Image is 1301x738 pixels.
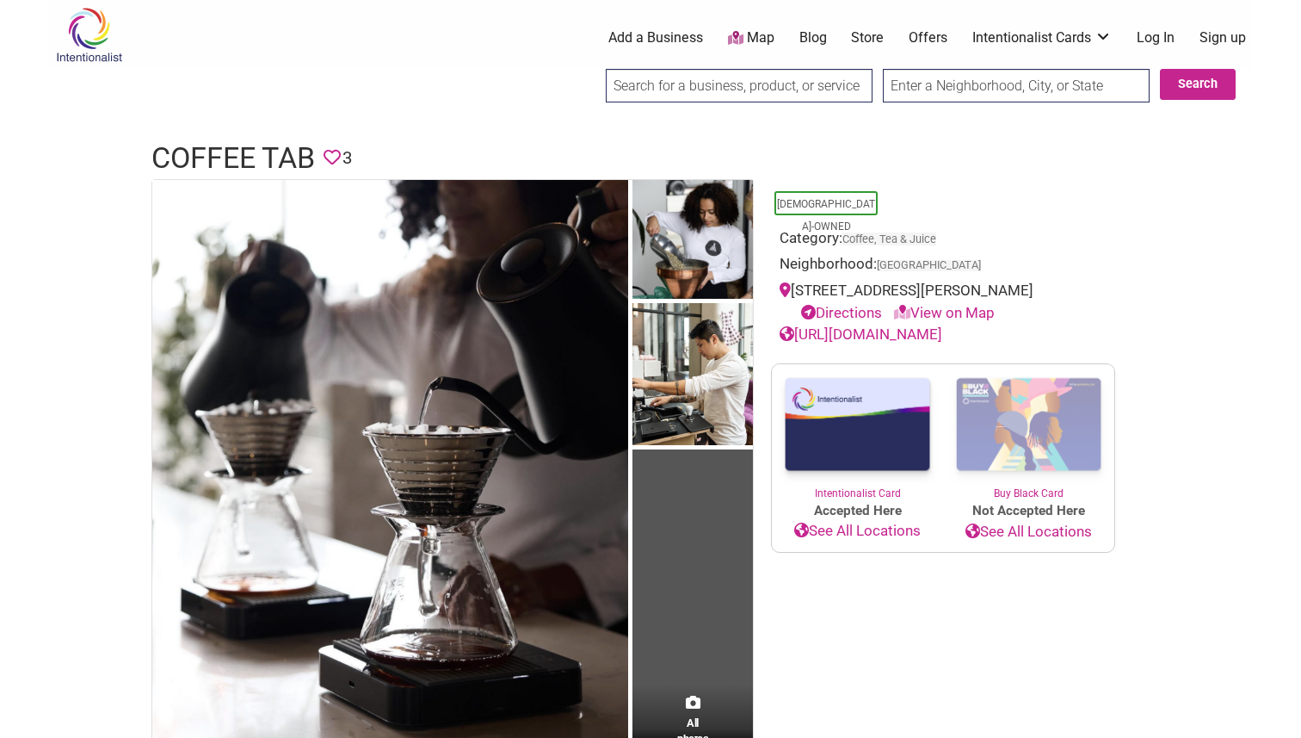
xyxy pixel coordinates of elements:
a: Add a Business [608,28,703,47]
img: Intentionalist [48,7,130,63]
a: See All Locations [943,521,1114,543]
a: Store [851,28,884,47]
a: Offers [909,28,947,47]
span: Accepted Here [772,501,943,521]
input: Search for a business, product, or service [606,69,872,102]
a: Buy Black Card [943,364,1114,502]
img: Intentionalist Card [772,364,943,486]
a: [URL][DOMAIN_NAME] [780,326,942,343]
div: [STREET_ADDRESS][PERSON_NAME] [780,280,1107,324]
a: Coffee, Tea & Juice [842,233,936,245]
div: Category: [780,227,1107,254]
a: See All Locations [772,520,943,543]
a: Intentionalist Card [772,364,943,501]
a: View on Map [894,304,995,321]
img: Coffee Tab owner Johnathan Tran making coffee [632,303,753,450]
h1: Coffee Tab [151,138,315,179]
span: 3 [342,145,352,171]
img: Coffee Tab worker filling the coffee machine [632,180,753,304]
a: Directions [801,304,882,321]
img: Buy Black Card [943,364,1114,487]
input: Enter a Neighborhood, City, or State [883,69,1150,102]
a: Log In [1137,28,1175,47]
span: Not Accepted Here [943,501,1114,521]
div: Neighborhood: [780,253,1107,280]
a: Blog [799,28,827,47]
button: Search [1160,69,1236,100]
a: Map [728,28,774,48]
a: Intentionalist Cards [972,28,1112,47]
a: [DEMOGRAPHIC_DATA]-Owned [777,198,875,233]
a: Sign up [1199,28,1246,47]
span: [GEOGRAPHIC_DATA] [877,260,981,271]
